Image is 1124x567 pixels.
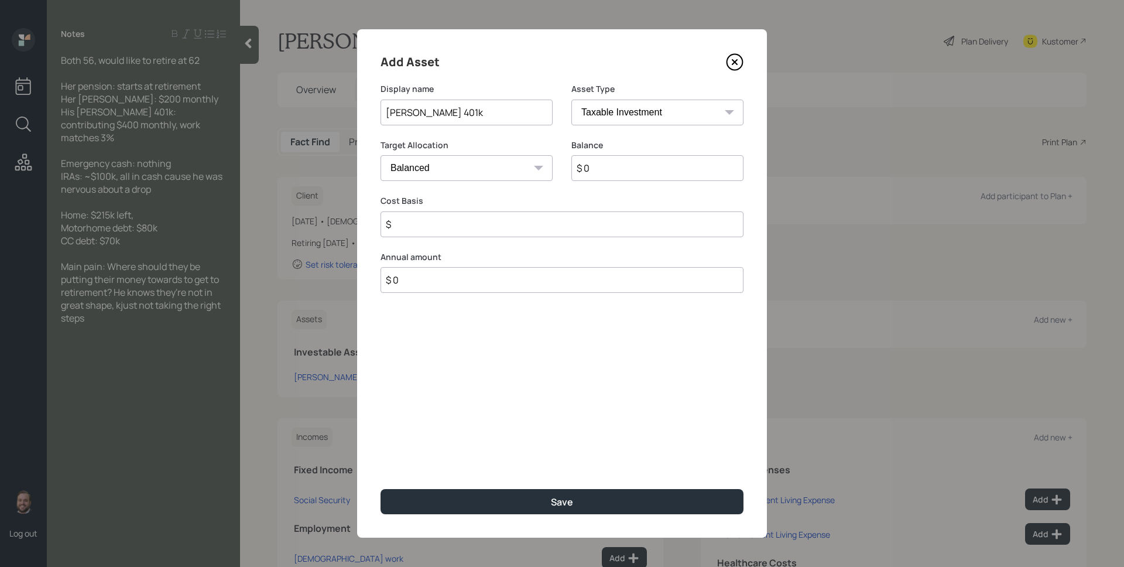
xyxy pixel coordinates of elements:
button: Save [381,489,743,514]
label: Display name [381,83,553,95]
label: Asset Type [571,83,743,95]
h4: Add Asset [381,53,440,71]
div: Save [551,496,573,508]
label: Target Allocation [381,139,553,151]
label: Cost Basis [381,195,743,207]
label: Balance [571,139,743,151]
label: Annual amount [381,251,743,263]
